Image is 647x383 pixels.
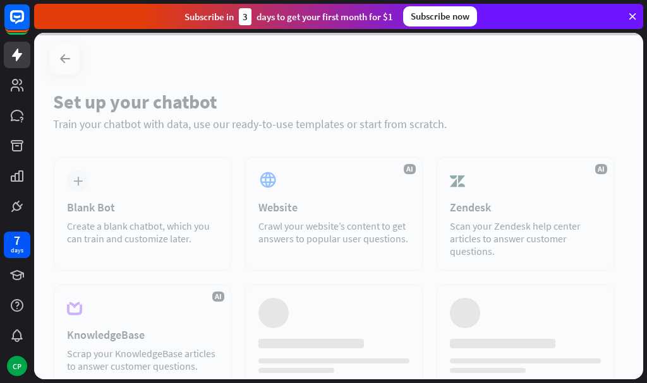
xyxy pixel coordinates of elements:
div: days [11,246,23,255]
a: 7 days [4,232,30,258]
div: Subscribe now [403,6,477,27]
div: Subscribe in days to get your first month for $1 [184,8,393,25]
div: 7 [14,235,20,246]
div: CP [7,356,27,376]
div: 3 [239,8,251,25]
